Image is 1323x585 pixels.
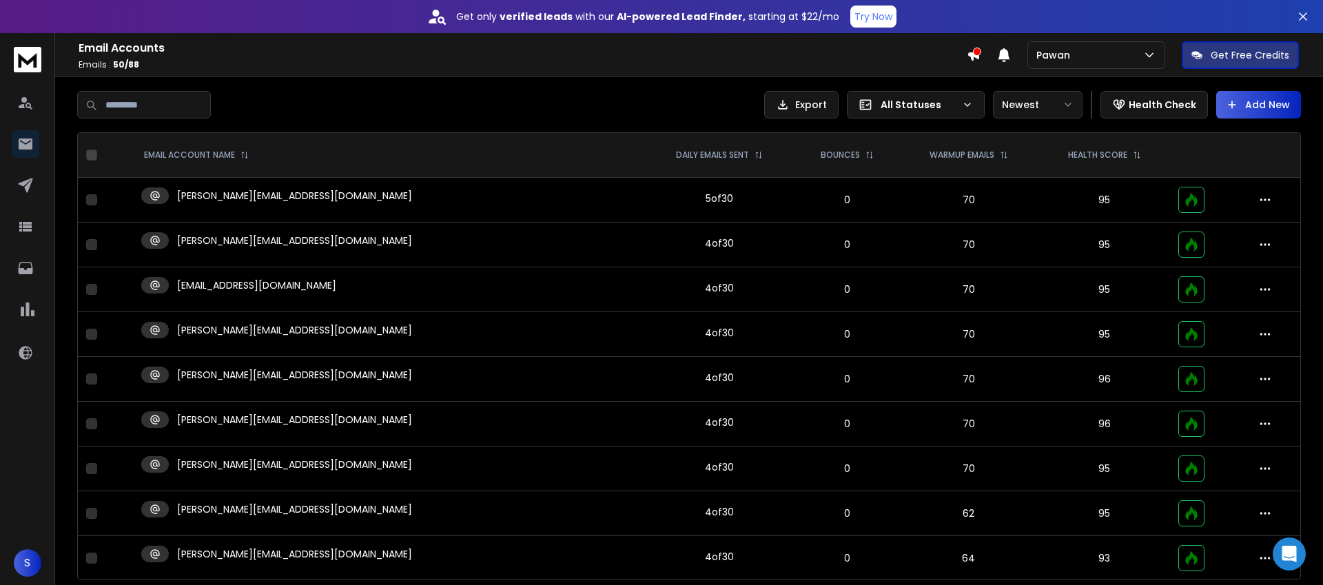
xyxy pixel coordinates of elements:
p: [EMAIL_ADDRESS][DOMAIN_NAME] [177,278,336,292]
td: 70 [899,267,1038,312]
td: 96 [1038,402,1170,447]
button: Add New [1216,91,1301,119]
p: [PERSON_NAME][EMAIL_ADDRESS][DOMAIN_NAME] [177,502,412,516]
h1: Email Accounts [79,40,967,57]
td: 95 [1038,447,1170,491]
p: [PERSON_NAME][EMAIL_ADDRESS][DOMAIN_NAME] [177,413,412,427]
td: 93 [1038,536,1170,581]
button: Newest [993,91,1083,119]
div: 5 of 30 [706,192,733,205]
td: 70 [899,223,1038,267]
span: 50 / 88 [113,59,139,70]
td: 95 [1038,178,1170,223]
td: 95 [1038,267,1170,312]
td: 62 [899,491,1038,536]
td: 64 [899,536,1038,581]
div: 4 of 30 [705,371,734,384]
p: 0 [803,283,891,296]
p: Try Now [854,10,892,23]
td: 95 [1038,223,1170,267]
button: Try Now [850,6,896,28]
td: 70 [899,312,1038,357]
p: DAILY EMAILS SENT [676,150,749,161]
p: Health Check [1129,98,1196,112]
button: S [14,549,41,577]
p: [PERSON_NAME][EMAIL_ADDRESS][DOMAIN_NAME] [177,368,412,382]
div: 4 of 30 [705,550,734,564]
p: Emails : [79,59,967,70]
p: 0 [803,238,891,252]
p: 0 [803,327,891,341]
p: WARMUP EMAILS [930,150,994,161]
p: [PERSON_NAME][EMAIL_ADDRESS][DOMAIN_NAME] [177,458,412,471]
p: Pawan [1036,48,1076,62]
td: 70 [899,357,1038,402]
p: [PERSON_NAME][EMAIL_ADDRESS][DOMAIN_NAME] [177,547,412,561]
p: 0 [803,462,891,475]
p: [PERSON_NAME][EMAIL_ADDRESS][DOMAIN_NAME] [177,189,412,203]
strong: verified leads [500,10,573,23]
td: 96 [1038,357,1170,402]
p: Get Free Credits [1211,48,1289,62]
div: 4 of 30 [705,415,734,429]
p: 0 [803,193,891,207]
button: Health Check [1100,91,1208,119]
p: [PERSON_NAME][EMAIL_ADDRESS][DOMAIN_NAME] [177,234,412,247]
div: EMAIL ACCOUNT NAME [144,150,249,161]
p: 0 [803,506,891,520]
p: 0 [803,372,891,386]
p: BOUNCES [821,150,860,161]
p: HEALTH SCORE [1068,150,1127,161]
p: 0 [803,551,891,565]
strong: AI-powered Lead Finder, [617,10,746,23]
td: 70 [899,447,1038,491]
p: [PERSON_NAME][EMAIL_ADDRESS][DOMAIN_NAME] [177,323,412,337]
button: Get Free Credits [1182,41,1299,69]
div: 4 of 30 [705,236,734,250]
td: 70 [899,178,1038,223]
button: Export [764,91,839,119]
p: 0 [803,417,891,431]
div: 4 of 30 [705,460,734,474]
div: Open Intercom Messenger [1273,537,1306,571]
div: 4 of 30 [705,505,734,519]
p: All Statuses [881,98,956,112]
div: 4 of 30 [705,281,734,295]
p: Get only with our starting at $22/mo [456,10,839,23]
div: 4 of 30 [705,326,734,340]
td: 95 [1038,491,1170,536]
img: logo [14,47,41,72]
td: 95 [1038,312,1170,357]
td: 70 [899,402,1038,447]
